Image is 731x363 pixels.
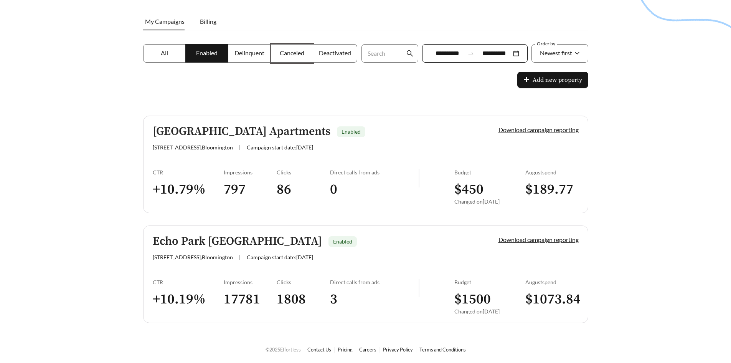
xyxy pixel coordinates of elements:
h3: 1808 [277,291,330,308]
a: Careers [359,346,376,353]
span: My Campaigns [145,18,185,25]
span: swap-right [467,50,474,57]
h3: + 10.79 % [153,181,224,198]
h3: $ 450 [454,181,525,198]
h3: + 10.19 % [153,291,224,308]
h3: 0 [330,181,419,198]
h3: 3 [330,291,419,308]
div: Changed on [DATE] [454,198,525,205]
span: [STREET_ADDRESS] , Bloomington [153,254,233,260]
div: Clicks [277,169,330,176]
span: Canceled [280,49,304,56]
div: Budget [454,169,525,176]
h5: Echo Park [GEOGRAPHIC_DATA] [153,235,322,248]
span: to [467,50,474,57]
a: Privacy Policy [383,346,413,353]
span: Newest first [540,49,572,56]
span: [STREET_ADDRESS] , Bloomington [153,144,233,151]
div: CTR [153,279,224,285]
h3: $ 189.77 [525,181,579,198]
span: Enabled [196,49,218,56]
span: Add new property [533,75,582,85]
div: August spend [525,169,579,176]
span: All [161,49,168,56]
a: Download campaign reporting [498,236,579,243]
a: Echo Park [GEOGRAPHIC_DATA]Enabled[STREET_ADDRESS],Bloomington|Campaign start date:[DATE]Download... [143,225,588,323]
span: Campaign start date: [DATE] [247,254,313,260]
span: Billing [200,18,216,25]
span: Campaign start date: [DATE] [247,144,313,151]
div: Impressions [224,279,277,285]
h3: 797 [224,181,277,198]
div: Impressions [224,169,277,176]
span: Deactivated [319,49,351,56]
div: Direct calls from ads [330,279,419,285]
h3: $ 1500 [454,291,525,308]
button: plusAdd new property [517,72,588,88]
span: plus [523,76,530,84]
a: Download campaign reporting [498,126,579,133]
span: | [239,144,241,151]
div: August spend [525,279,579,285]
span: Enabled [342,128,361,135]
span: | [239,254,241,260]
div: Direct calls from ads [330,169,419,176]
h3: 86 [277,181,330,198]
span: © 2025 Effortless [266,346,301,353]
a: Pricing [338,346,353,353]
h3: $ 1073.84 [525,291,579,308]
div: Budget [454,279,525,285]
a: Contact Us [307,346,331,353]
a: [GEOGRAPHIC_DATA] ApartmentsEnabled[STREET_ADDRESS],Bloomington|Campaign start date:[DATE]Downloa... [143,116,588,213]
span: Enabled [333,238,352,245]
div: CTR [153,169,224,176]
a: Terms and Conditions [419,346,466,353]
div: Changed on [DATE] [454,308,525,315]
span: search [406,50,413,57]
h3: 17781 [224,291,277,308]
h5: [GEOGRAPHIC_DATA] Apartments [153,125,330,138]
span: Delinquent [234,49,264,56]
div: Clicks [277,279,330,285]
